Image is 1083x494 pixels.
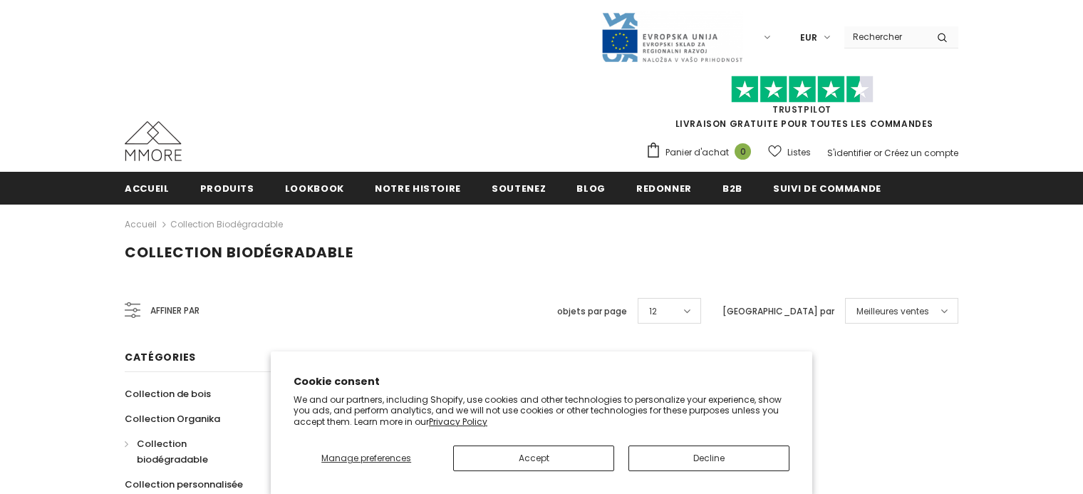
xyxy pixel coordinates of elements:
span: Catégories [125,350,196,364]
h2: Cookie consent [294,374,789,389]
span: Blog [576,182,606,195]
img: Faites confiance aux étoiles pilotes [731,76,874,103]
span: Panier d'achat [665,145,729,160]
a: Redonner [636,172,692,204]
a: Notre histoire [375,172,461,204]
span: EUR [800,31,817,45]
a: Collection biodégradable [170,218,283,230]
a: Privacy Policy [429,416,487,428]
a: Collection de bois [125,381,211,406]
button: Decline [628,446,789,471]
a: Blog [576,172,606,204]
span: Collection biodégradable [137,437,208,466]
span: 12 [649,304,657,319]
label: [GEOGRAPHIC_DATA] par [722,304,834,319]
span: Redonner [636,182,692,195]
span: soutenez [492,182,546,195]
span: or [874,147,882,159]
span: Meilleures ventes [856,304,929,319]
span: 0 [735,143,751,160]
span: B2B [722,182,742,195]
span: Produits [200,182,254,195]
span: Notre histoire [375,182,461,195]
a: Lookbook [285,172,344,204]
a: B2B [722,172,742,204]
a: Accueil [125,216,157,233]
span: Collection Organika [125,412,220,426]
a: Produits [200,172,254,204]
button: Manage preferences [294,446,439,471]
span: Listes [787,145,811,160]
span: Accueil [125,182,170,195]
span: Lookbook [285,182,344,195]
a: Créez un compte [884,147,958,159]
span: Collection personnalisée [125,478,243,491]
button: Accept [453,446,614,471]
span: LIVRAISON GRATUITE POUR TOUTES LES COMMANDES [646,82,958,130]
a: Collection biodégradable [125,431,259,472]
a: Collection Organika [125,406,220,431]
a: soutenez [492,172,546,204]
a: Panier d'achat 0 [646,142,758,163]
span: Collection de bois [125,387,211,401]
a: Suivi de commande [773,172,881,204]
a: Listes [768,140,811,165]
input: Search Site [844,26,926,47]
a: Accueil [125,172,170,204]
img: Cas MMORE [125,121,182,161]
img: Javni Razpis [601,11,743,63]
label: objets par page [557,304,627,319]
p: We and our partners, including Shopify, use cookies and other technologies to personalize your ex... [294,394,789,428]
a: S'identifier [827,147,871,159]
span: Suivi de commande [773,182,881,195]
span: Affiner par [150,303,199,319]
a: Javni Razpis [601,31,743,43]
a: TrustPilot [772,103,831,115]
span: Manage preferences [321,452,411,464]
span: Collection biodégradable [125,242,353,262]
